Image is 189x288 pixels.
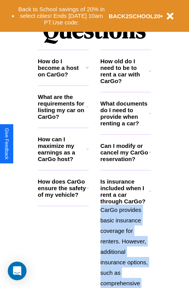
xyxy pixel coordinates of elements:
[109,13,161,19] b: BACK2SCHOOL20
[38,58,86,78] h3: How do I become a host on CarGo?
[101,100,150,127] h3: What documents do I need to provide when renting a car?
[14,4,109,28] button: Back to School savings of 20% in select cities! Ends [DATE] 10am PT.Use code:
[8,262,26,280] div: Open Intercom Messenger
[101,58,149,84] h3: How old do I need to be to rent a car with CarGo?
[101,142,149,162] h3: Can I modify or cancel my CarGo reservation?
[38,178,87,198] h3: How does CarGo ensure the safety of my vehicle?
[38,136,87,162] h3: How can I maximize my earnings as a CarGo host?
[4,128,9,160] div: Give Feedback
[101,178,149,205] h3: Is insurance included when I rent a car through CarGo?
[38,94,87,120] h3: What are the requirements for listing my car on CarGo?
